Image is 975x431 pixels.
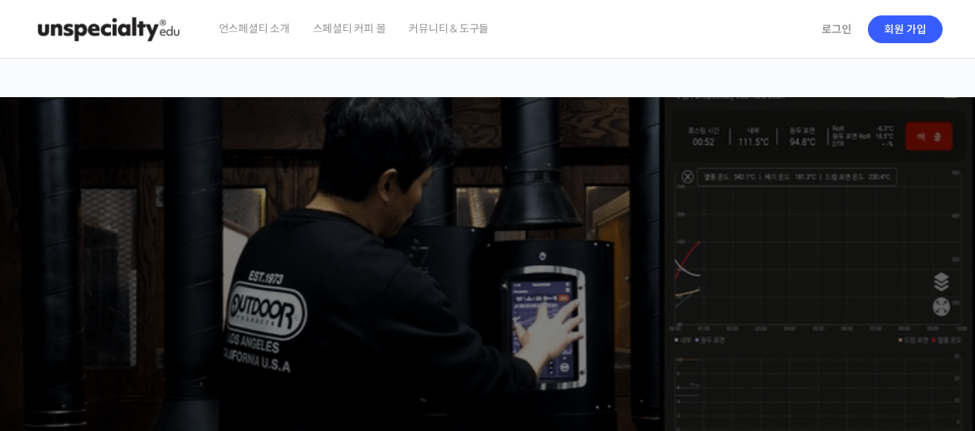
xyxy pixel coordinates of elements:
p: 시간과 장소에 구애받지 않고, 검증된 커리큘럼으로 [15,321,960,342]
a: 로그인 [812,12,861,47]
a: 회원 가입 [868,15,943,43]
p: [PERSON_NAME]을 다하는 당신을 위해, 최고와 함께 만든 커피 클래스 [15,236,960,314]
